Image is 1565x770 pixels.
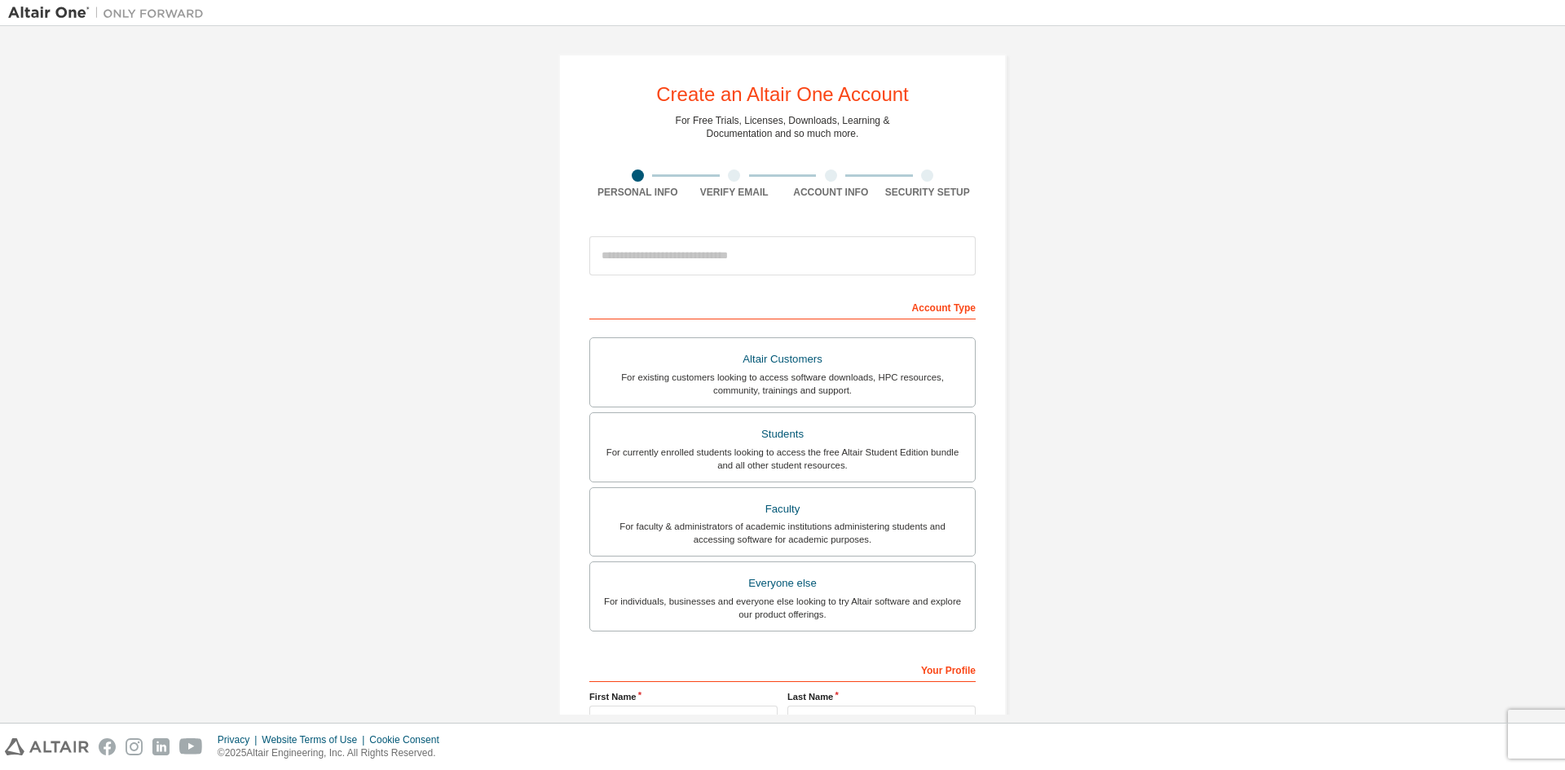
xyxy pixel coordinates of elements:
[262,733,369,746] div: Website Terms of Use
[600,371,965,397] div: For existing customers looking to access software downloads, HPC resources, community, trainings ...
[600,348,965,371] div: Altair Customers
[589,293,976,319] div: Account Type
[152,738,170,755] img: linkedin.svg
[600,595,965,621] div: For individuals, businesses and everyone else looking to try Altair software and explore our prod...
[589,656,976,682] div: Your Profile
[218,733,262,746] div: Privacy
[99,738,116,755] img: facebook.svg
[782,186,879,199] div: Account Info
[589,690,778,703] label: First Name
[5,738,89,755] img: altair_logo.svg
[600,498,965,521] div: Faculty
[656,85,909,104] div: Create an Altair One Account
[600,446,965,472] div: For currently enrolled students looking to access the free Altair Student Edition bundle and all ...
[126,738,143,755] img: instagram.svg
[686,186,783,199] div: Verify Email
[600,423,965,446] div: Students
[589,186,686,199] div: Personal Info
[8,5,212,21] img: Altair One
[676,114,890,140] div: For Free Trials, Licenses, Downloads, Learning & Documentation and so much more.
[369,733,448,746] div: Cookie Consent
[600,572,965,595] div: Everyone else
[600,520,965,546] div: For faculty & administrators of academic institutions administering students and accessing softwa...
[179,738,203,755] img: youtube.svg
[879,186,976,199] div: Security Setup
[787,690,976,703] label: Last Name
[218,746,449,760] p: © 2025 Altair Engineering, Inc. All Rights Reserved.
